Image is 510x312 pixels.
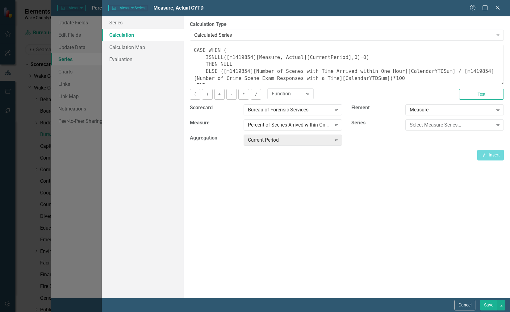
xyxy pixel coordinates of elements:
[351,104,401,111] label: Element
[190,89,200,100] button: (
[248,106,331,114] div: Bureau of Forensic Services
[190,135,239,142] label: Aggregation
[459,89,504,100] button: Test
[102,53,183,65] a: Evaluation
[102,29,183,41] a: Calculation
[102,41,183,53] a: Calculation Map
[102,16,183,29] a: Series
[226,89,237,100] button: -
[194,31,493,39] div: Calculated Series
[480,300,497,310] button: Save
[248,137,331,144] div: Current Period
[410,122,493,129] div: Select Measure Series...
[272,90,303,98] div: Function
[190,119,239,127] label: Measure
[410,106,493,114] div: Measure
[202,89,212,100] button: )
[251,89,261,100] button: /
[108,5,147,11] span: Measure Series
[477,150,504,160] button: Insert
[214,89,225,100] button: +
[454,300,475,310] button: Cancel
[248,122,331,129] div: Percent of Scenes Arrived within One Hour
[153,5,203,11] span: Measure, Actual CYTD
[351,119,401,127] label: Series
[190,104,239,111] label: Scorecard
[190,45,504,84] textarea: CASE WHEN ( ISNULL([m1419854][Measure, Actual][CurrentPeriod],0)=0) THEN NULL ELSE ([m1419854][Nu...
[190,21,504,28] label: Calculation Type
